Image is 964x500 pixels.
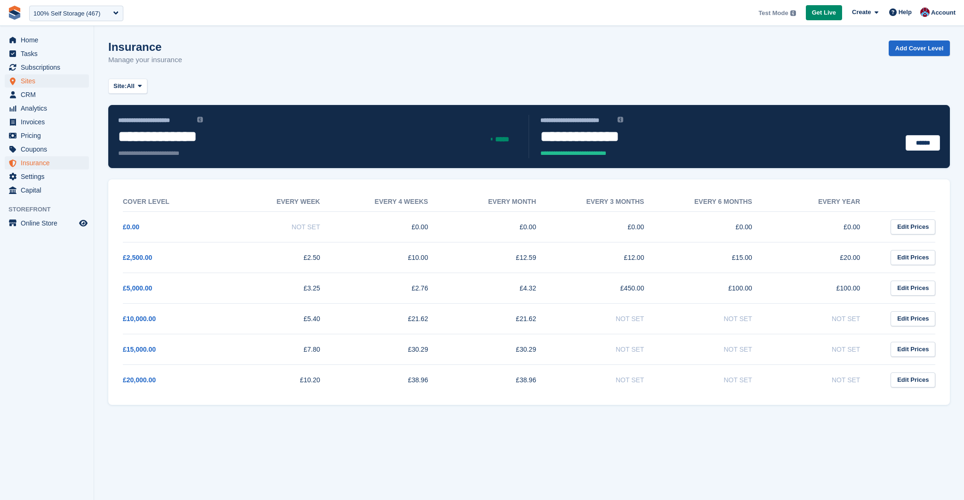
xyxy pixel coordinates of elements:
[663,242,771,273] td: £15.00
[78,218,89,229] a: Preview store
[5,88,89,101] a: menu
[5,170,89,183] a: menu
[21,74,77,88] span: Sites
[447,192,554,212] th: Every month
[339,273,447,303] td: £2.76
[447,334,554,364] td: £30.29
[555,364,663,395] td: Not Set
[123,192,231,212] th: Cover Level
[447,303,554,334] td: £21.62
[771,364,879,395] td: Not Set
[231,364,338,395] td: £10.20
[123,284,152,292] a: £5,000.00
[339,334,447,364] td: £30.29
[231,242,338,273] td: £2.50
[339,303,447,334] td: £21.62
[889,40,950,56] a: Add Cover Level
[339,211,447,242] td: £0.00
[891,281,935,296] a: Edit Prices
[5,217,89,230] a: menu
[21,102,77,115] span: Analytics
[447,211,554,242] td: £0.00
[771,242,879,273] td: £20.00
[127,81,135,91] span: All
[21,129,77,142] span: Pricing
[197,117,203,122] img: icon-info-grey-7440780725fd019a000dd9b08b2336e03edf1995a4989e88bcd33f0948082b44.svg
[891,342,935,357] a: Edit Prices
[5,156,89,169] a: menu
[663,192,771,212] th: Every 6 months
[891,250,935,266] a: Edit Prices
[920,8,930,17] img: David Hughes
[5,129,89,142] a: menu
[21,47,77,60] span: Tasks
[5,115,89,129] a: menu
[555,273,663,303] td: £450.00
[8,205,94,214] span: Storefront
[123,254,152,261] a: £2,500.00
[891,311,935,327] a: Edit Prices
[447,273,554,303] td: £4.32
[339,192,447,212] th: Every 4 weeks
[663,334,771,364] td: Not Set
[447,364,554,395] td: £38.96
[21,217,77,230] span: Online Store
[21,143,77,156] span: Coupons
[33,9,100,18] div: 100% Self Storage (467)
[891,372,935,388] a: Edit Prices
[231,211,338,242] td: Not Set
[21,156,77,169] span: Insurance
[108,40,182,53] h1: Insurance
[555,303,663,334] td: Not Set
[771,303,879,334] td: Not Set
[339,364,447,395] td: £38.96
[123,223,139,231] a: £0.00
[5,47,89,60] a: menu
[555,211,663,242] td: £0.00
[555,192,663,212] th: Every 3 months
[771,334,879,364] td: Not Set
[108,79,147,94] button: Site: All
[5,102,89,115] a: menu
[806,5,842,21] a: Get Live
[339,242,447,273] td: £10.00
[231,192,338,212] th: Every week
[891,219,935,235] a: Edit Prices
[21,170,77,183] span: Settings
[123,376,156,384] a: £20,000.00
[663,364,771,395] td: Not Set
[21,33,77,47] span: Home
[447,242,554,273] td: £12.59
[555,242,663,273] td: £12.00
[771,192,879,212] th: Every year
[663,303,771,334] td: Not Set
[113,81,127,91] span: Site:
[231,334,338,364] td: £7.80
[21,88,77,101] span: CRM
[108,55,182,65] p: Manage your insurance
[5,184,89,197] a: menu
[231,303,338,334] td: £5.40
[123,346,156,353] a: £15,000.00
[555,334,663,364] td: Not Set
[8,6,22,20] img: stora-icon-8386f47178a22dfd0bd8f6a31ec36ba5ce8667c1dd55bd0f319d3a0aa187defe.svg
[931,8,956,17] span: Account
[899,8,912,17] span: Help
[21,184,77,197] span: Capital
[5,74,89,88] a: menu
[5,61,89,74] a: menu
[5,33,89,47] a: menu
[663,273,771,303] td: £100.00
[21,61,77,74] span: Subscriptions
[231,273,338,303] td: £3.25
[852,8,871,17] span: Create
[790,10,796,16] img: icon-info-grey-7440780725fd019a000dd9b08b2336e03edf1995a4989e88bcd33f0948082b44.svg
[812,8,836,17] span: Get Live
[5,143,89,156] a: menu
[21,115,77,129] span: Invoices
[771,211,879,242] td: £0.00
[771,273,879,303] td: £100.00
[618,117,623,122] img: icon-info-grey-7440780725fd019a000dd9b08b2336e03edf1995a4989e88bcd33f0948082b44.svg
[123,315,156,323] a: £10,000.00
[663,211,771,242] td: £0.00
